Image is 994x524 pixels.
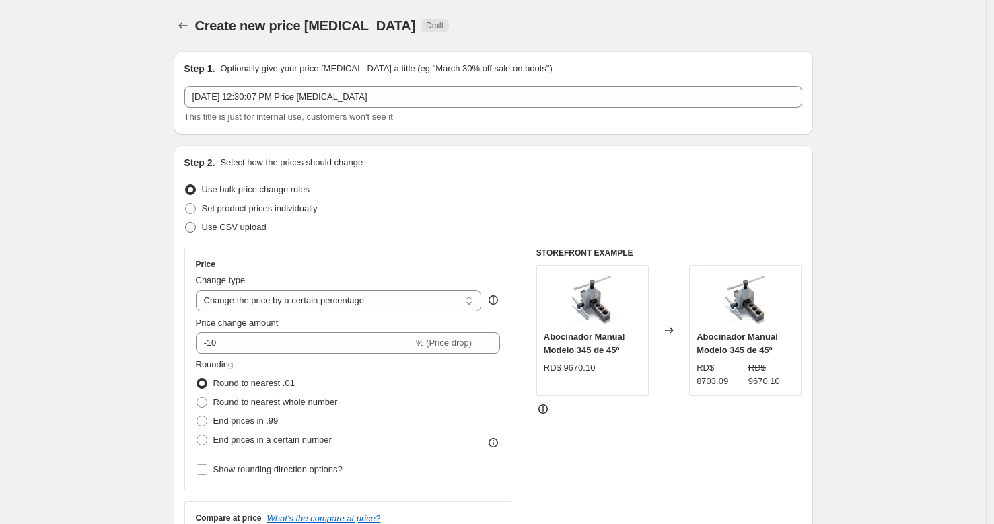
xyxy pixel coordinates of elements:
[213,416,279,426] span: End prices in .99
[416,338,472,348] span: % (Price drop)
[213,435,332,445] span: End prices in a certain number
[202,184,310,194] span: Use bulk price change rules
[196,259,215,270] h3: Price
[202,203,318,213] span: Set product prices individually
[748,361,795,388] strike: RD$ 9670.10
[213,464,343,474] span: Show rounding direction options?
[184,156,215,170] h2: Step 2.
[220,62,552,75] p: Optionally give your price [MEDICAL_DATA] a title (eg "March 30% off sale on boots")
[426,20,443,31] span: Draft
[697,361,743,388] div: RD$ 8703.09
[195,18,416,33] span: Create new price [MEDICAL_DATA]
[196,275,246,285] span: Change type
[536,248,802,258] h6: STOREFRONT EXAMPLE
[196,332,413,354] input: -15
[544,332,625,355] span: Abocinador Manual Modelo 345 de 45º
[196,513,262,523] h3: Compare at price
[267,513,381,523] button: What's the compare at price?
[719,272,773,326] img: abocinador-manual-345-de-45g-ridgid-984578_80x.jpg
[565,272,619,326] img: abocinador-manual-345-de-45g-ridgid-984578_80x.jpg
[174,16,192,35] button: Price change jobs
[184,86,802,108] input: 30% off holiday sale
[487,293,500,307] div: help
[184,62,215,75] h2: Step 1.
[184,112,393,122] span: This title is just for internal use, customers won't see it
[220,156,363,170] p: Select how the prices should change
[213,378,295,388] span: Round to nearest .01
[196,317,279,328] span: Price change amount
[202,222,267,232] span: Use CSV upload
[196,359,234,369] span: Rounding
[544,361,596,375] div: RD$ 9670.10
[213,397,338,407] span: Round to nearest whole number
[697,332,778,355] span: Abocinador Manual Modelo 345 de 45º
